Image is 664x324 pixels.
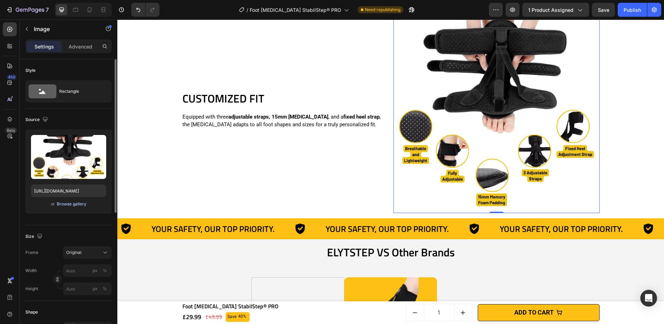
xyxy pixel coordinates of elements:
[46,6,49,14] p: 7
[337,285,354,301] button: increment
[93,268,97,274] div: px
[120,293,130,302] div: 40%
[103,268,107,274] div: %
[25,286,38,292] label: Height
[25,115,49,125] div: Source
[25,309,38,315] div: Shape
[31,184,106,197] input: https://example.com/image.jpg
[25,67,36,74] div: Style
[360,285,482,301] button: ADD TO CART
[64,291,85,304] div: £29.99
[63,282,112,295] input: px%
[117,20,664,324] iframe: Design area
[306,285,337,301] input: quantity
[397,287,436,299] div: ADD TO CART
[624,6,641,14] div: Publish
[25,249,38,256] label: Frame
[17,203,174,216] span: YOUR SAFETY, OUR TOP PRIORITY.
[365,203,522,216] span: YOUR SAFETY, OUR TOP PRIORITY.
[598,7,609,13] span: Save
[34,43,54,50] p: Settings
[618,3,647,17] button: Publish
[101,285,109,293] button: px
[51,200,55,208] span: or
[131,3,159,17] div: Undo/Redo
[5,128,17,133] div: Beta
[91,285,99,293] button: %
[66,249,81,256] span: Original
[64,225,482,241] h2: ELYTSTEP VS Other Brands
[25,232,44,241] div: Size
[57,201,86,207] div: Browse gallery
[7,74,17,80] div: 450
[226,94,262,100] strong: fixed heel strap
[64,282,233,291] h1: Foot [MEDICAL_DATA] StabilStep® PRO
[245,258,301,314] img: gempages_509438091501503661-1681ca49-be5f-461e-bc7c-dabee7b2a86b.png
[365,7,400,13] span: Need republishing
[25,268,37,274] label: Width
[93,286,97,292] div: px
[109,293,120,302] div: Save
[59,83,102,99] div: Rectangle
[63,246,112,259] button: Original
[289,285,306,301] button: decrement
[69,43,92,50] p: Advanced
[63,264,112,277] input: px%
[91,266,99,275] button: %
[103,286,107,292] div: %
[31,135,106,179] img: preview-image
[87,292,106,303] div: £49.99
[592,3,615,17] button: Save
[528,6,573,14] span: 1 product assigned
[34,25,93,33] p: Image
[3,3,52,17] button: 7
[191,203,348,216] span: YOUR SAFETY, OUR TOP PRIORITY.
[56,201,87,208] button: Browse gallery
[640,290,657,307] div: Open Intercom Messenger
[250,6,341,14] span: Foot [MEDICAL_DATA] StabilStep® PRO
[522,3,589,17] button: 1 product assigned
[247,6,248,14] span: /
[101,266,109,275] button: px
